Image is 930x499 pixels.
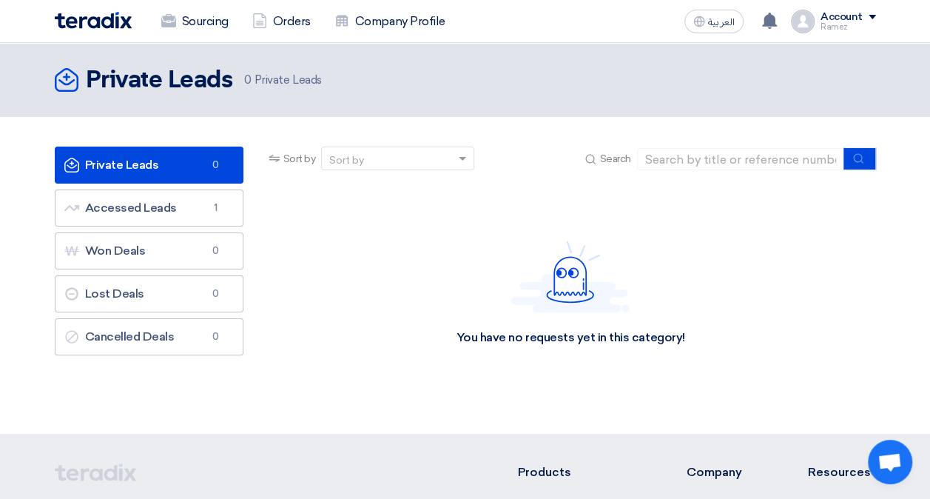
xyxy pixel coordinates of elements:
[207,287,225,301] span: 0
[599,151,630,167] span: Search
[684,10,744,33] button: العربية
[207,158,225,173] span: 0
[511,241,630,312] img: Hello
[456,330,685,346] div: You have no requests yet in this category!
[868,440,912,484] a: Open chat
[821,23,876,31] div: Ramez
[207,329,225,344] span: 0
[207,244,225,258] span: 0
[708,17,735,27] span: العربية
[244,73,252,87] span: 0
[55,232,243,269] a: Won Deals0
[821,11,863,24] div: Account
[86,66,233,96] h2: Private Leads
[55,147,243,184] a: Private Leads0
[55,12,132,29] img: Teradix logo
[55,190,243,227] a: Accessed Leads1
[637,148,844,170] input: Search by title or reference number
[55,318,243,355] a: Cancelled Deals0
[240,5,323,38] a: Orders
[244,72,321,89] span: Private Leads
[207,201,225,215] span: 1
[329,153,364,168] div: Sort by
[323,5,457,38] a: Company Profile
[687,463,764,481] li: Company
[283,151,316,167] span: Sort by
[791,10,815,33] img: profile_test.png
[55,275,243,312] a: Lost Deals0
[149,5,240,38] a: Sourcing
[808,463,876,481] li: Resources
[517,463,642,481] li: Products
